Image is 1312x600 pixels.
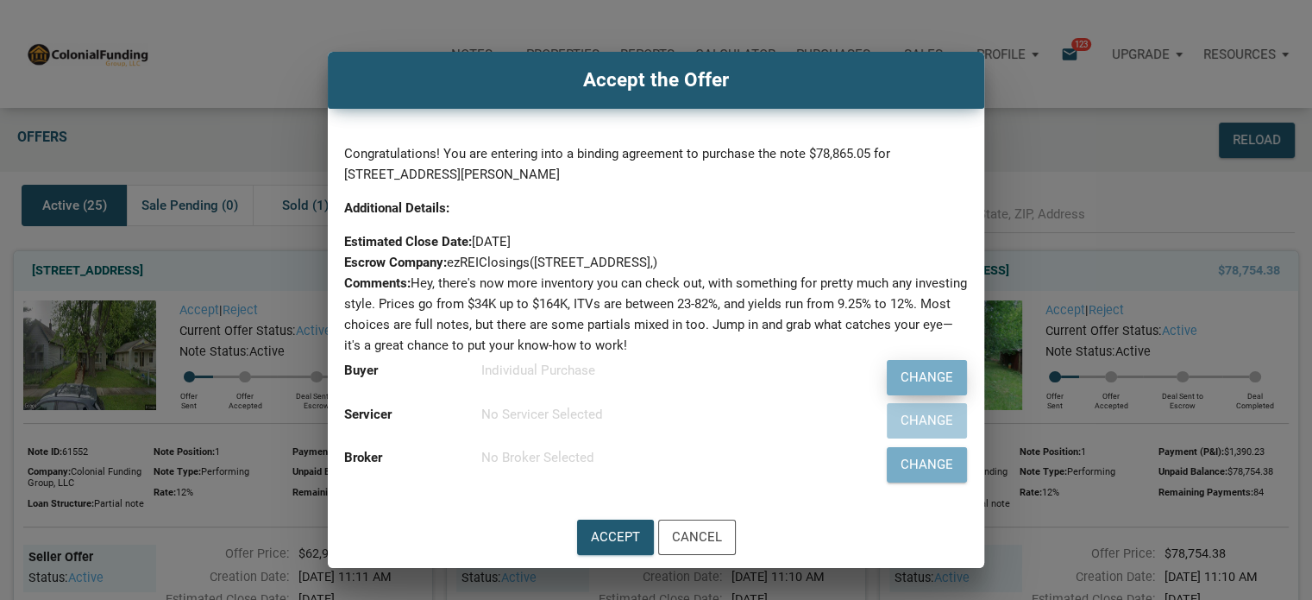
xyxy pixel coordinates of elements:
[344,143,968,185] p: Congratulations! You are entering into a binding agreement to purchase the note $78,865.05 for [S...
[658,520,736,555] button: Cancel
[344,407,392,422] label: Servicer
[481,447,840,468] div: No Broker Selected
[344,234,511,249] span: [DATE]
[341,66,971,95] h4: Accept the Offer
[672,527,722,547] div: Cancel
[344,275,411,291] b: Comments:
[344,198,968,218] p: Additional Details:
[344,450,382,465] label: Broker
[530,255,657,270] span: ([STREET_ADDRESS],)
[481,404,840,425] div: No Servicer Selected
[344,255,447,270] b: Escrow Company:
[887,360,967,395] button: Change
[591,527,640,547] div: Accept
[344,275,967,353] span: Hey, there's now more inventory you can check out, with something for pretty much any investing s...
[577,520,654,555] button: Accept
[344,234,472,249] b: Estimated Close Date:
[344,255,657,270] span: ezREIClosings
[901,455,953,475] div: Change
[901,368,953,388] div: Change
[481,360,840,381] div: Individual Purchase
[887,447,967,483] button: Change
[344,363,378,378] label: Buyer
